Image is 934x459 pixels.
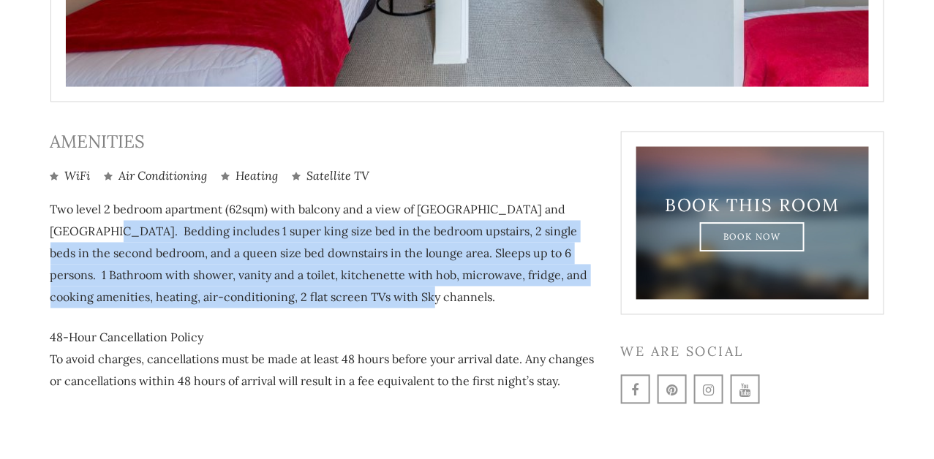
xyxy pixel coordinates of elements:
li: Heating [222,167,279,184]
h3: We are social [621,344,884,360]
p: Two level 2 bedroom apartment (62sqm) with balcony and a view of [GEOGRAPHIC_DATA] and [GEOGRAPHI... [50,199,599,308]
p: 48-Hour Cancellation Policy To avoid charges, cancellations must be made at least 48 hours before... [50,327,599,392]
h3: Amenities [50,132,599,153]
h3: Book This Room [662,195,843,216]
li: Air Conditioning [105,167,208,184]
a: Book Now [700,222,805,251]
li: Satellite TV [293,167,370,184]
li: WiFi [50,167,91,184]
